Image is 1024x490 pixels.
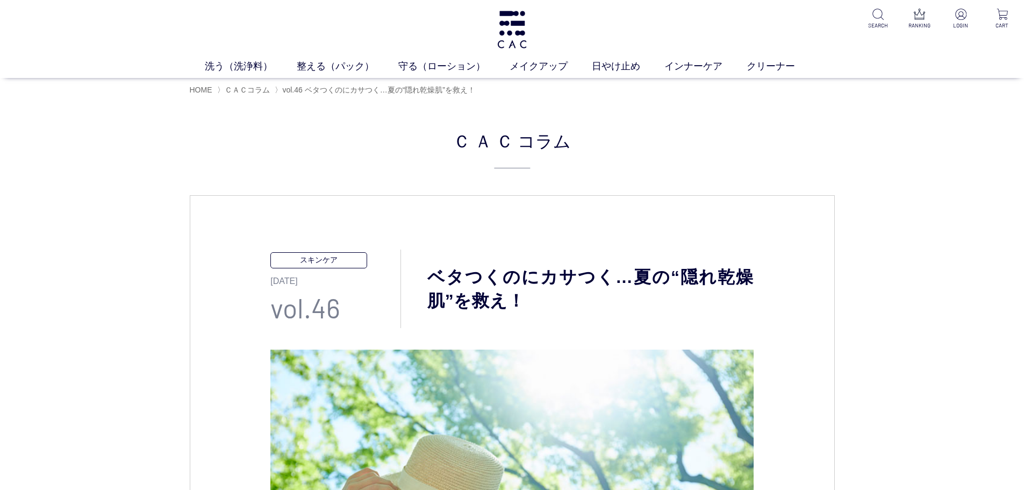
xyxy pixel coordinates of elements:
p: スキンケア [270,252,367,268]
a: クリーナー [747,59,819,74]
p: CART [989,22,1015,30]
a: インナーケア [664,59,747,74]
li: 〉 [275,85,478,95]
p: RANKING [906,22,933,30]
a: 守る（ローション） [398,59,510,74]
a: LOGIN [948,9,974,30]
p: LOGIN [948,22,974,30]
a: メイクアップ [510,59,592,74]
li: 〉 [217,85,273,95]
a: 洗う（洗浄料） [205,59,297,74]
a: 日やけ止め [592,59,664,74]
img: logo [496,11,528,48]
span: vol.46 ベタつくのにカサつく…夏の“隠れ乾燥肌”を救え！ [282,86,475,94]
a: HOME [190,86,212,94]
span: コラム [518,127,571,153]
p: SEARCH [865,22,891,30]
p: vol.46 [270,288,400,328]
h1: ベタつくのにカサつく…夏の“隠れ乾燥肌”を救え！ [401,265,754,314]
a: ＣＡＣコラム [225,86,270,94]
a: SEARCH [865,9,891,30]
a: RANKING [906,9,933,30]
a: CART [989,9,1015,30]
a: 整える（パック） [297,59,398,74]
div: ＣＡＣ [190,127,835,169]
p: [DATE] [270,268,400,288]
